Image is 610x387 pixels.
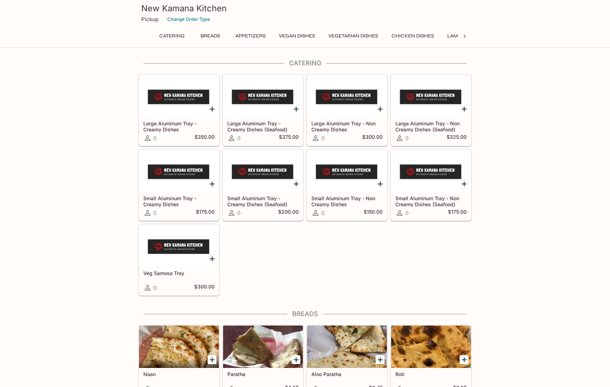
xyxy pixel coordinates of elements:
h5: Large Aluminum Tray - Creamy Dishes (Seafood) [227,120,299,132]
button: Add Large Aluminum Tray - Non Creamy Dishes (Seafood) [460,105,468,113]
button: Add Large Aluminum Tray - Non Creamy Dishes [376,105,384,113]
button: Vegetarian Dishes [324,31,382,41]
button: Add Roti [460,355,468,364]
span: 0 [237,135,240,142]
h5: Veg Samosa Tray [143,270,215,276]
div: Small Aluminum Tray - Creamy Dishes (Seafood) [223,150,303,192]
h5: $175.00 [448,209,467,217]
a: Large Aluminum Tray - Creamy Dishes0$350.00 [139,75,219,146]
a: Small Aluminum Tray - Non Creamy Dishes0$150.00 [307,149,387,221]
div: Large Aluminum Tray - Non Creamy Dishes [307,75,387,117]
h5: Small Aluminum Tray - Non Creamy Dishes [311,195,383,207]
button: Add Naan [208,355,216,364]
h5: Naan [143,371,215,377]
span: 0 [321,210,324,216]
span: 0 [153,135,156,142]
span: 0 [237,210,240,216]
h4: Catering [138,59,472,67]
button: Add Aloo Paratha [376,355,384,364]
h5: Roti [395,371,467,377]
div: Roti [391,326,471,368]
h5: Paratha [227,371,299,377]
button: Add Paratha [292,355,300,364]
h5: $325.00 [447,134,467,142]
h5: Small Aluminum Tray - Non Creamy Dishes (Seafood) [395,195,467,207]
h5: Large Aluminum Tray - Non Creamy Dishes [311,120,383,132]
p: Pickup [141,16,159,23]
button: Add Veg Samosa Tray [208,254,216,263]
span: 0 [153,210,156,216]
button: Appetizers [232,31,269,41]
button: Chicken Dishes [388,31,438,41]
button: Add Small Aluminum Tray - Creamy Dishes (Seafood) [292,179,300,188]
div: Small Aluminum Tray - Creamy Dishes [139,150,219,192]
h5: Aloo Paratha [311,371,383,377]
button: Add Small Aluminum Tray - Non Creamy Dishes (Seafood) [460,179,468,188]
button: Vegan Dishes [275,31,319,41]
button: Catering [155,31,189,41]
h3: New Kamana Kitchen [141,3,469,14]
span: 0 [321,135,324,142]
h5: Large Aluminum Tray - Non Creamy Dishes (Seafood) [395,120,467,132]
div: Paratha [223,326,303,368]
button: Add Large Aluminum Tray - Creamy Dishes (Seafood) [292,105,300,113]
a: Large Aluminum Tray - Non Creamy Dishes0$300.00 [307,75,387,146]
button: Lamb Dishes [443,31,484,41]
button: Add Small Aluminum Tray - Non Creamy Dishes [376,179,384,188]
h5: $300.00 [194,284,215,292]
h5: $375.00 [279,134,299,142]
h5: Small Aluminum Tray - Creamy Dishes (Seafood) [227,195,299,207]
button: Change Order Type [164,14,213,25]
a: Veg Samosa Tray0$300.00 [139,224,219,296]
div: Aloo Paratha [307,326,387,368]
a: Small Aluminum Tray - Creamy Dishes (Seafood)0$200.00 [223,149,303,221]
div: Large Aluminum Tray - Creamy Dishes [139,75,219,117]
span: 0 [405,210,408,216]
a: Large Aluminum Tray - Creamy Dishes (Seafood)0$375.00 [223,75,303,146]
div: Veg Samosa Tray [139,225,219,267]
a: Large Aluminum Tray - Non Creamy Dishes (Seafood)0$325.00 [391,75,471,146]
h4: Breads [138,310,472,318]
span: 0 [153,285,156,291]
a: Small Aluminum Tray - Non Creamy Dishes (Seafood)0$175.00 [391,149,471,221]
h5: $350.00 [195,134,215,142]
div: Small Aluminum Tray - Non Creamy Dishes [307,150,387,192]
button: Add Large Aluminum Tray - Creamy Dishes [208,105,216,113]
h5: $200.00 [278,209,299,217]
div: Large Aluminum Tray - Non Creamy Dishes (Seafood) [391,75,471,117]
span: 0 [405,135,408,142]
h5: $175.00 [196,209,215,217]
h5: Large Aluminum Tray - Creamy Dishes [143,120,215,132]
div: Naan [139,326,219,368]
button: Add Small Aluminum Tray - Creamy Dishes [208,179,216,188]
button: Breads [194,31,226,41]
div: Large Aluminum Tray - Creamy Dishes (Seafood) [223,75,303,117]
div: Small Aluminum Tray - Non Creamy Dishes (Seafood) [391,150,471,192]
a: Small Aluminum Tray - Creamy Dishes0$175.00 [139,149,219,221]
h5: $300.00 [362,134,383,142]
h5: Small Aluminum Tray - Creamy Dishes [143,195,215,207]
h5: $150.00 [364,209,383,217]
